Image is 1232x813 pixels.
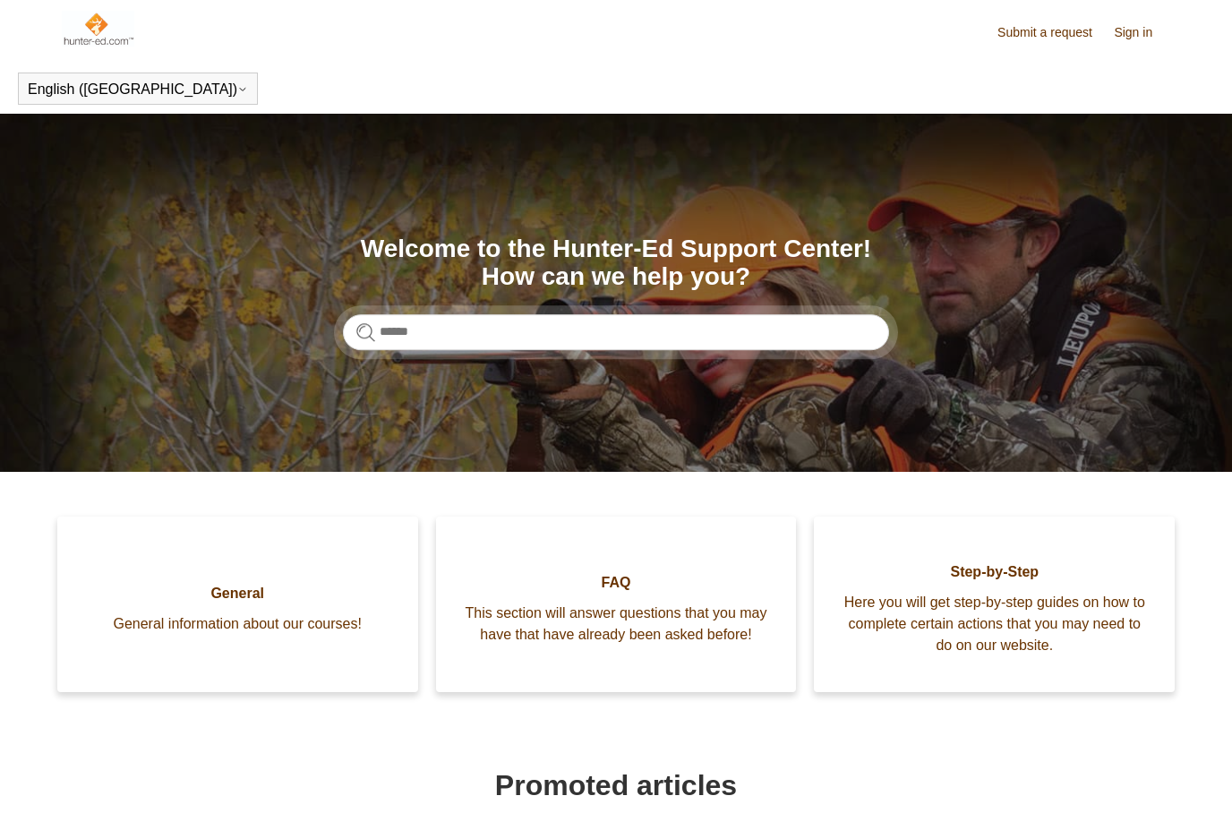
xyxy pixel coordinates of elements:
[814,517,1175,692] a: Step-by-Step Here you will get step-by-step guides on how to complete certain actions that you ma...
[84,613,391,635] span: General information about our courses!
[841,592,1148,656] span: Here you will get step-by-step guides on how to complete certain actions that you may need to do ...
[463,572,770,594] span: FAQ
[62,11,134,47] img: Hunter-Ed Help Center home page
[84,583,391,604] span: General
[343,235,889,291] h1: Welcome to the Hunter-Ed Support Center! How can we help you?
[463,603,770,646] span: This section will answer questions that you may have that have already been asked before!
[841,561,1148,583] span: Step-by-Step
[997,23,1110,42] a: Submit a request
[28,81,248,98] button: English ([GEOGRAPHIC_DATA])
[1116,753,1219,800] div: Chat Support
[343,314,889,350] input: Search
[57,517,418,692] a: General General information about our courses!
[436,517,797,692] a: FAQ This section will answer questions that you may have that have already been asked before!
[1114,23,1170,42] a: Sign in
[62,764,1170,807] h1: Promoted articles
